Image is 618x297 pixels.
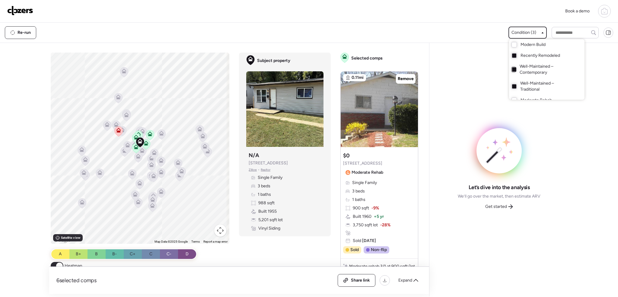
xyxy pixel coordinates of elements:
span: Share link [351,277,370,283]
span: Modern Build [521,42,546,48]
span: 6 selected comps [56,277,97,284]
span: Well-Maintained – Traditional [520,80,572,92]
span: Expand [398,277,412,283]
span: Well-Maintained – Contemporary [520,63,572,76]
img: Logo [7,6,33,15]
span: Recently Remodeled [521,53,560,59]
span: Book a demo [565,8,590,14]
span: Moderate Rehab [521,97,552,103]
